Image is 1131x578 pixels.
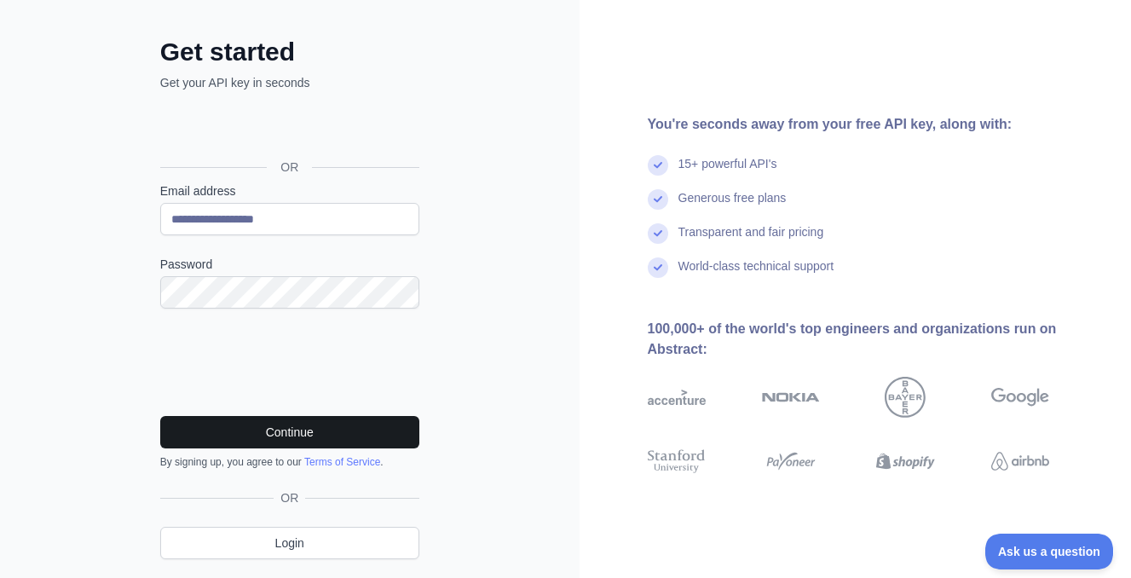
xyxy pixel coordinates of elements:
img: bayer [885,377,926,418]
img: check mark [648,257,668,278]
div: Transparent and fair pricing [678,223,824,257]
img: accenture [648,377,706,418]
button: Continue [160,416,419,448]
iframe: reCAPTCHA [160,329,419,396]
div: Generous free plans [678,189,787,223]
div: You're seconds away from your free API key, along with: [648,114,1105,135]
label: Email address [160,182,419,199]
img: check mark [648,155,668,176]
h2: Get started [160,37,419,67]
span: OR [274,489,305,506]
div: 100,000+ of the world's top engineers and organizations run on Abstract: [648,319,1105,360]
a: Terms of Service [304,456,380,468]
label: Password [160,256,419,273]
img: airbnb [991,447,1049,476]
a: Login [160,527,419,559]
p: Get your API key in seconds [160,74,419,91]
div: 15+ powerful API's [678,155,777,189]
img: google [991,377,1049,418]
div: World-class technical support [678,257,834,292]
img: stanford university [648,447,706,476]
div: By signing up, you agree to our . [160,455,419,469]
img: shopify [876,447,934,476]
iframe: Botón Iniciar sesión con Google [152,110,424,147]
img: check mark [648,189,668,210]
img: nokia [762,377,820,418]
img: check mark [648,223,668,244]
span: OR [267,159,312,176]
img: payoneer [762,447,820,476]
iframe: Toggle Customer Support [985,534,1114,569]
